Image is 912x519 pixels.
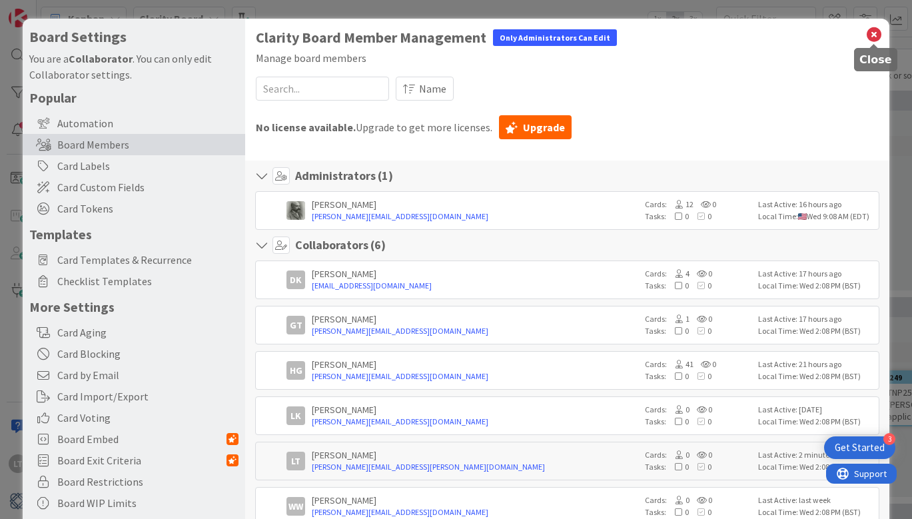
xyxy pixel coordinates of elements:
div: Tasks: [645,416,751,428]
div: HG [286,361,305,380]
span: 41 [667,359,693,369]
span: 0 [689,268,712,278]
h1: Clarity Board Member Management [256,29,879,46]
span: 0 [689,507,711,517]
div: Last Active: last week [758,494,875,506]
div: Card Import/Export [23,386,245,407]
div: Card Blocking [23,343,245,364]
span: 0 [689,371,711,381]
div: LT [286,452,305,470]
div: Last Active: 17 hours ago [758,268,875,280]
span: Card Templates & Recurrence [57,252,238,268]
img: us.png [798,213,807,220]
div: Last Active: 21 hours ago [758,358,875,370]
div: Cards: [645,199,751,211]
button: Name [396,77,454,101]
div: Local Time: Wed 9:08 AM (EDT) [758,211,875,223]
div: Local Time: Wed 2:08 PM (BST) [758,506,875,518]
div: You are a . You can only edit Collaborator settings. [29,51,238,83]
div: Automation [23,113,245,134]
span: Name [419,81,446,97]
input: Search... [256,77,389,101]
span: 12 [667,199,693,209]
span: 0 [666,371,689,381]
div: Cards: [645,494,751,506]
div: Card Aging [23,322,245,343]
div: WW [286,497,305,516]
div: 3 [883,433,895,445]
a: [PERSON_NAME][EMAIL_ADDRESS][DOMAIN_NAME] [312,370,638,382]
span: 0 [666,507,689,517]
div: [PERSON_NAME] [312,199,638,211]
span: 4 [667,268,689,278]
span: Board Embed [57,431,227,447]
span: Support [28,2,61,18]
div: Cards: [645,449,751,461]
div: LK [286,406,305,425]
span: 0 [667,450,689,460]
span: Board Restrictions [57,474,238,490]
span: 0 [689,314,712,324]
span: 1 [667,314,689,324]
div: Cards: [645,268,751,280]
b: No license available. [256,121,356,134]
div: [PERSON_NAME] [312,404,638,416]
div: [PERSON_NAME] [312,313,638,325]
div: Local Time: Wed 2:08 PM (BST) [758,416,875,428]
div: Last Active: 2 minutes ago [758,449,875,461]
span: 0 [666,326,689,336]
b: Collaborator [69,52,133,65]
a: [PERSON_NAME][EMAIL_ADDRESS][PERSON_NAME][DOMAIN_NAME] [312,461,638,473]
div: Local Time: Wed 2:08 PM (BST) [758,370,875,382]
div: Manage board members [256,50,879,66]
span: 0 [689,450,712,460]
div: Last Active: 16 hours ago [758,199,875,211]
span: ( 1 ) [378,168,393,183]
div: Last Active: 17 hours ago [758,313,875,325]
span: ( 6 ) [370,237,386,253]
h5: Close [859,53,892,66]
span: Upgrade to get more licenses. [256,119,492,135]
a: [EMAIL_ADDRESS][DOMAIN_NAME] [312,280,638,292]
div: Only Administrators Can Edit [493,29,617,46]
div: Get Started [835,441,885,454]
a: [PERSON_NAME][EMAIL_ADDRESS][DOMAIN_NAME] [312,506,638,518]
span: Card by Email [57,367,238,383]
span: 0 [689,404,712,414]
div: Tasks: [645,280,751,292]
span: 0 [667,404,689,414]
span: 0 [689,211,711,221]
span: 0 [693,199,716,209]
div: Board WIP Limits [23,492,245,514]
div: Cards: [645,404,751,416]
span: 0 [689,495,712,505]
div: DK [286,270,305,289]
a: [PERSON_NAME][EMAIL_ADDRESS][DOMAIN_NAME] [312,211,638,223]
div: Local Time: Wed 2:08 PM (BST) [758,325,875,337]
span: 0 [689,462,711,472]
span: 0 [667,495,689,505]
a: Upgrade [499,115,572,139]
div: Card Labels [23,155,245,177]
span: Checklist Templates [57,273,238,289]
div: Board Members [23,134,245,155]
span: Card Voting [57,410,238,426]
a: [PERSON_NAME][EMAIL_ADDRESS][DOMAIN_NAME] [312,416,638,428]
div: [PERSON_NAME] [312,449,638,461]
div: [PERSON_NAME] [312,268,638,280]
span: 0 [689,416,711,426]
span: Card Custom Fields [57,179,238,195]
div: GT [286,316,305,334]
span: 0 [666,416,689,426]
h4: Collaborators [295,238,386,253]
div: Tasks: [645,461,751,473]
span: 0 [666,280,689,290]
div: Tasks: [645,370,751,382]
span: 0 [693,359,716,369]
h5: Templates [29,226,238,243]
img: PA [286,201,305,220]
div: [PERSON_NAME] [312,358,638,370]
h4: Board Settings [29,29,238,45]
h5: More Settings [29,298,238,315]
div: Tasks: [645,211,751,223]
